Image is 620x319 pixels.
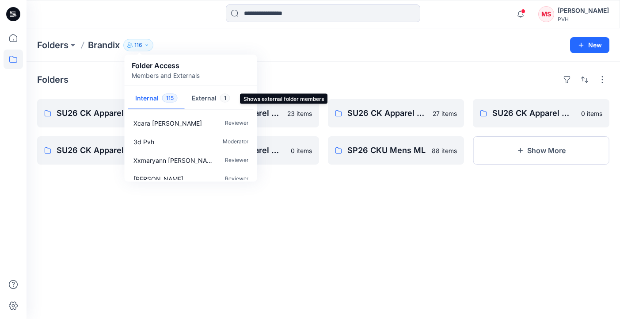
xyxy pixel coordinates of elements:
p: 0 items [291,146,312,155]
p: 23 items [287,109,312,118]
p: Reviewer [225,118,248,127]
h4: Folders [37,74,68,85]
p: Xxmaryann Ventrella [133,155,213,165]
p: SU26 CK Apparel Mens Outlet [492,107,576,119]
p: 88 items [432,146,457,155]
p: SU26 CK Apparel Womens OP [347,107,428,119]
p: SP26 CKU Mens ML [347,144,427,157]
a: SU26 CK Apparel Womens OP27 items [328,99,464,127]
div: PVH [558,16,609,23]
p: Reviewer [225,155,248,165]
p: 0 items [581,109,602,118]
button: External [185,88,237,110]
span: 115 [162,94,178,103]
a: SU26 CK Apparel Womens Outlet0 items [37,136,174,165]
button: Show More [473,136,609,165]
p: Xcara Babcock [133,118,202,127]
div: [PERSON_NAME] [558,5,609,16]
p: Members and Externals [132,71,200,80]
a: [PERSON_NAME]Reviewer [126,169,255,188]
button: Internal [128,88,185,110]
p: Tracy Mccormick [133,174,183,183]
p: Reviewer [225,174,248,183]
span: 1 [220,94,230,103]
a: Xcara [PERSON_NAME]Reviewer [126,114,255,132]
div: MS [538,6,554,22]
a: Xxmaryann [PERSON_NAME]Reviewer [126,151,255,169]
a: SU26 CK Apparel Mens Outlet0 items [473,99,609,127]
p: Folder Access [132,60,200,71]
p: 27 items [433,109,457,118]
a: Folders [37,39,68,51]
p: Moderator [223,137,248,146]
p: 116 [134,40,142,50]
button: 116 [123,39,153,51]
a: 3d PvhModerator [126,132,255,151]
p: 3d Pvh [133,137,154,146]
a: SP26 CKU Mens ML88 items [328,136,464,165]
button: New [570,37,609,53]
a: SU26 CK Apparel Mens OP38 items [37,99,174,127]
p: SU26 CK Apparel Mens OP [57,107,136,119]
p: SU26 CK Apparel Womens Outlet [57,144,140,157]
p: Brandix [88,39,120,51]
